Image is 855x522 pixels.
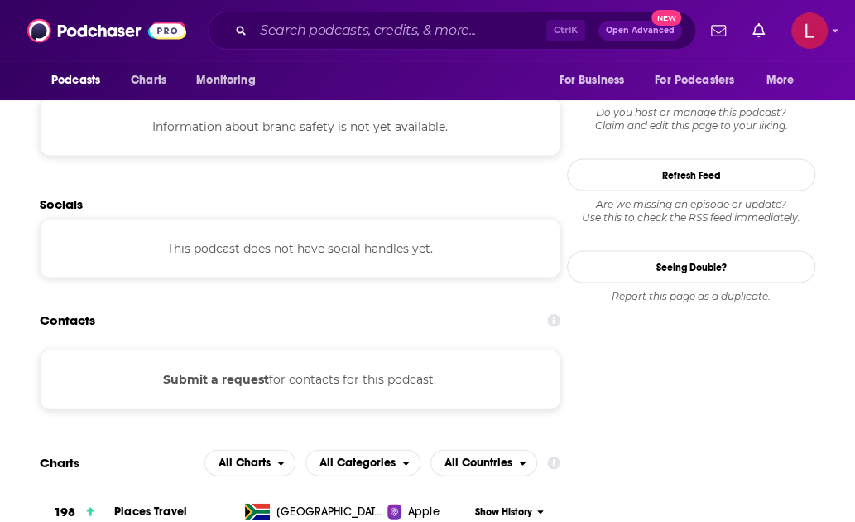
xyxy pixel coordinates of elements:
[276,504,384,520] span: South Africa
[54,503,75,522] h3: 198
[547,65,645,96] button: open menu
[163,370,269,389] button: Submit a request
[40,455,79,471] h2: Charts
[546,20,585,41] span: Ctrl K
[444,457,512,469] span: All Countries
[408,504,440,520] span: Apple
[238,504,387,520] a: [GEOGRAPHIC_DATA]
[204,450,295,476] h2: Platforms
[567,159,815,191] button: Refresh Feed
[40,65,122,96] button: open menu
[196,69,255,92] span: Monitoring
[791,12,828,49] img: User Profile
[430,450,537,476] button: open menu
[319,457,396,469] span: All Categories
[131,69,166,92] span: Charts
[791,12,828,49] span: Logged in as laura.carr
[567,106,815,119] span: Do you host or manage this podcast?
[305,450,420,476] h2: Categories
[567,290,815,303] div: Report this page as a duplicate.
[40,305,95,336] h2: Contacts
[567,106,815,133] div: Claim and edit this page to your liking.
[755,65,815,96] button: open menu
[120,65,176,96] a: Charts
[51,69,100,92] span: Podcasts
[253,17,546,44] input: Search podcasts, credits, & more...
[40,97,560,157] div: Information about brand safety is not yet available.
[766,69,795,92] span: More
[185,65,276,96] button: open menu
[40,196,560,212] h2: Socials
[606,27,675,35] span: Open Advanced
[204,450,295,476] button: open menu
[40,219,560,278] div: This podcast does not have social handles yet.
[475,505,532,520] span: Show History
[40,350,560,409] div: for contacts for this podcast.
[27,15,186,46] img: Podchaser - Follow, Share and Rate Podcasts
[791,12,828,49] button: Show profile menu
[387,504,470,520] a: Apple
[208,12,696,50] div: Search podcasts, credits, & more...
[567,251,815,283] a: Seeing Double?
[651,10,681,26] span: New
[704,17,733,45] a: Show notifications dropdown
[644,65,758,96] button: open menu
[559,69,624,92] span: For Business
[219,457,271,469] span: All Charts
[746,17,771,45] a: Show notifications dropdown
[470,505,549,520] button: Show History
[567,198,815,225] div: Are we missing an episode or update? Use this to check the RSS feed immediately.
[598,21,682,41] button: Open AdvancedNew
[114,505,187,519] a: Places Travel
[655,69,734,92] span: For Podcasters
[305,450,420,476] button: open menu
[430,450,537,476] h2: Countries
